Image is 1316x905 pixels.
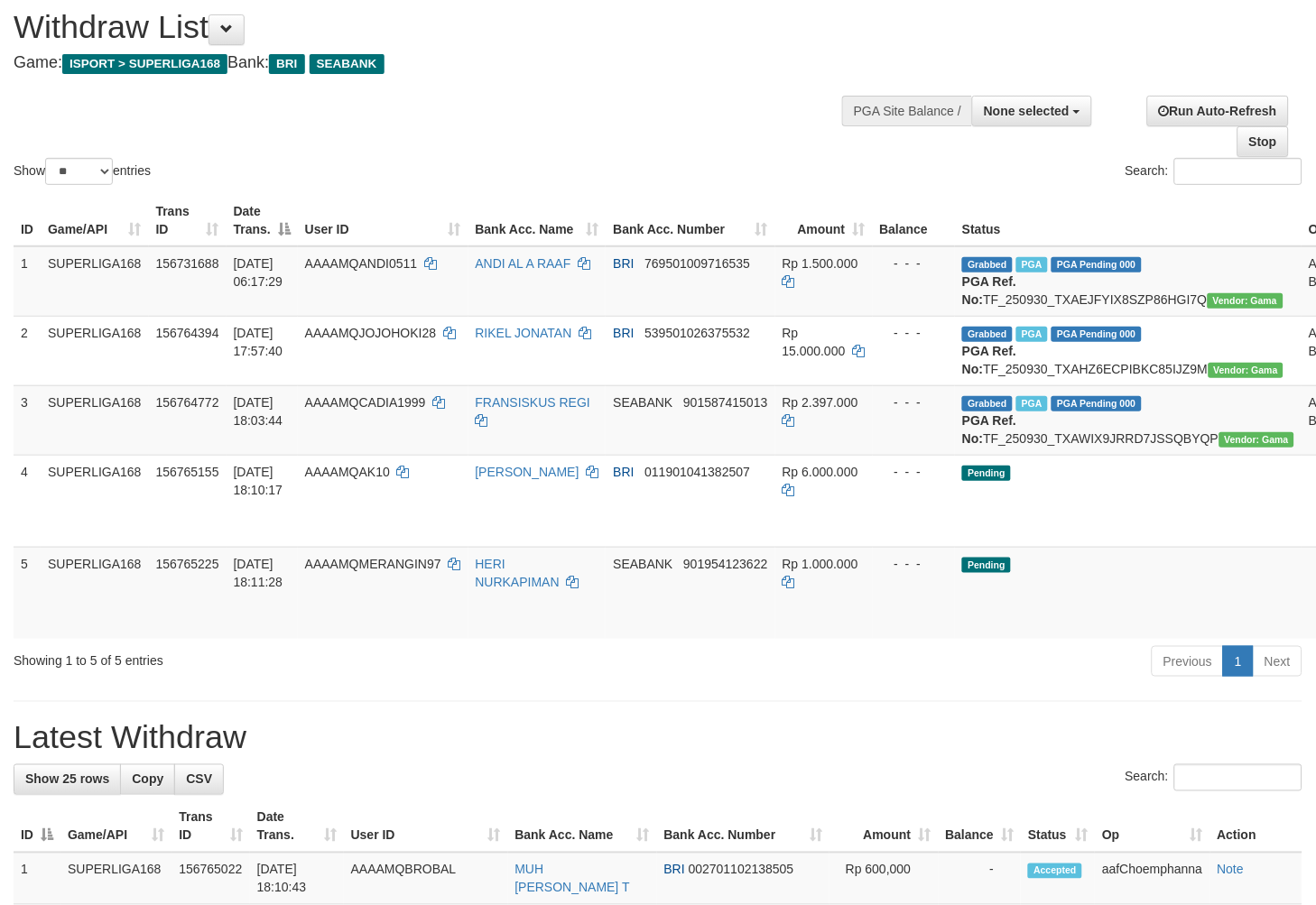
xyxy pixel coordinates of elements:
span: Rp 6.000.000 [783,465,858,479]
span: Marked by aafromsomean [1016,257,1048,272]
span: Vendor URL: https://trx31.1velocity.biz [1208,293,1284,309]
span: Accepted [1028,863,1082,879]
span: Copy 901587415013 to clipboard [683,395,767,410]
span: Pending [962,466,1011,481]
td: 4 [14,455,41,547]
th: Trans ID: activate to sort column ascending [149,195,227,246]
th: User ID: activate to sort column ascending [344,801,508,853]
a: RIKEL JONATAN [476,326,572,340]
a: CSV [174,764,224,795]
span: [DATE] 18:10:17 [234,465,283,497]
div: - - - [880,254,949,272]
th: Trans ID: activate to sort column ascending [171,801,249,853]
span: [DATE] 17:57:40 [234,326,283,358]
td: 5 [14,547,41,639]
th: Op: activate to sort column ascending [1095,801,1209,853]
h1: Latest Withdraw [14,720,1302,756]
span: PGA Pending [1052,257,1142,272]
input: Search: [1174,764,1302,791]
span: 156764772 [156,395,219,410]
td: - [939,853,1022,905]
div: - - - [880,393,949,411]
th: Amount: activate to sort column ascending [775,195,873,246]
a: [PERSON_NAME] [476,465,579,479]
th: Status: activate to sort column ascending [1021,801,1095,853]
th: Bank Acc. Number: activate to sort column ascending [606,195,774,246]
td: aafChoemphanna [1095,853,1209,905]
span: Grabbed [962,257,1013,272]
span: SEABANK [310,54,385,74]
td: 3 [14,385,41,455]
div: PGA Site Balance / [842,96,972,126]
span: Copy [132,772,163,787]
th: Amount: activate to sort column ascending [829,801,938,853]
span: Copy 011901041382507 to clipboard [644,465,750,479]
a: Note [1218,863,1245,877]
th: Balance: activate to sort column ascending [939,801,1022,853]
a: Previous [1152,646,1224,677]
td: SUPERLIGA168 [41,547,149,639]
span: Vendor URL: https://trx31.1velocity.biz [1209,363,1284,378]
div: Showing 1 to 5 of 5 entries [14,644,535,670]
div: - - - [880,324,949,342]
span: AAAAMQANDI0511 [305,256,418,271]
td: 2 [14,316,41,385]
span: Grabbed [962,396,1013,411]
span: 156764394 [156,326,219,340]
span: CSV [186,772,212,787]
span: Pending [962,558,1011,573]
span: SEABANK [613,557,672,571]
span: BRI [613,326,634,340]
th: Action [1210,801,1302,853]
th: Bank Acc. Name: activate to sort column ascending [508,801,657,853]
span: Rp 2.397.000 [783,395,858,410]
a: Stop [1237,126,1289,157]
td: TF_250930_TXAHZ6ECPIBKC85IJZ9M [955,316,1302,385]
span: BRI [664,863,685,877]
div: - - - [880,463,949,481]
span: Rp 15.000.000 [783,326,846,358]
a: MUH [PERSON_NAME] T [515,863,630,895]
span: BRI [269,54,304,74]
span: AAAAMQCADIA1999 [305,395,426,410]
label: Show entries [14,158,151,185]
a: Next [1253,646,1302,677]
td: SUPERLIGA168 [41,385,149,455]
a: Show 25 rows [14,764,121,795]
a: Run Auto-Refresh [1147,96,1289,126]
td: TF_250930_TXAEJFYIX8SZP86HGI7Q [955,246,1302,317]
th: ID: activate to sort column descending [14,801,60,853]
a: ANDI AL A RAAF [476,256,571,271]
h1: Withdraw List [14,9,859,45]
b: PGA Ref. No: [962,274,1016,307]
span: Copy 539501026375532 to clipboard [644,326,750,340]
b: PGA Ref. No: [962,344,1016,376]
span: 156765225 [156,557,219,571]
a: Copy [120,764,175,795]
span: Copy 769501009716535 to clipboard [644,256,750,271]
td: SUPERLIGA168 [41,246,149,317]
span: AAAAMQMERANGIN97 [305,557,441,571]
td: SUPERLIGA168 [60,853,171,905]
th: Balance [873,195,956,246]
th: Status [955,195,1302,246]
select: Showentries [45,158,113,185]
td: 1 [14,246,41,317]
td: AAAAMQBROBAL [344,853,508,905]
span: 156731688 [156,256,219,271]
td: SUPERLIGA168 [41,455,149,547]
td: SUPERLIGA168 [41,316,149,385]
div: - - - [880,555,949,573]
span: ISPORT > SUPERLIGA168 [62,54,227,74]
a: 1 [1223,646,1254,677]
span: [DATE] 18:03:44 [234,395,283,428]
span: Marked by aafheankoy [1016,396,1048,411]
span: BRI [613,256,634,271]
td: [DATE] 18:10:43 [250,853,344,905]
a: FRANSISKUS REGI [476,395,591,410]
span: [DATE] 06:17:29 [234,256,283,289]
td: TF_250930_TXAWIX9JRRD7JSSQBYQP [955,385,1302,455]
th: Game/API: activate to sort column ascending [41,195,149,246]
b: PGA Ref. No: [962,413,1016,446]
span: None selected [984,104,1070,118]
